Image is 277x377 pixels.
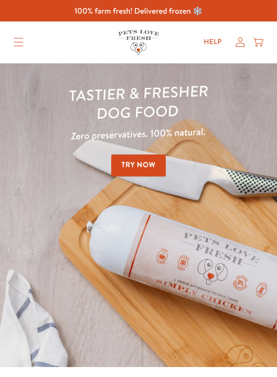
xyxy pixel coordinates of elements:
h1: Tastier & fresher dog food [13,80,264,127]
img: Pets Love Fresh [118,30,159,54]
summary: Translation missing: en.sections.header.menu [6,30,31,54]
a: Try Now [111,154,166,176]
p: Zero preservatives. 100% natural. [14,122,264,147]
a: Help [196,32,229,52]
